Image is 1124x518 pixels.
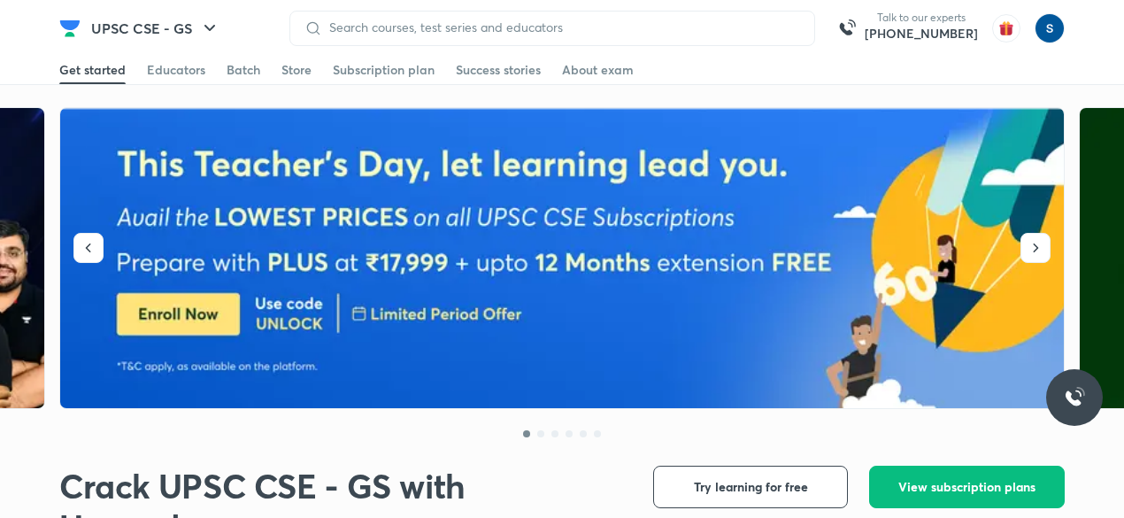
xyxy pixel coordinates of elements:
[59,61,126,79] div: Get started
[992,14,1020,43] img: avatar
[456,61,541,79] div: Success stories
[456,56,541,84] a: Success stories
[281,61,312,79] div: Store
[562,56,634,84] a: About exam
[898,478,1035,496] span: View subscription plans
[59,18,81,39] img: Company Logo
[281,56,312,84] a: Store
[333,56,435,84] a: Subscription plan
[562,61,634,79] div: About exam
[227,61,260,79] div: Batch
[227,56,260,84] a: Batch
[59,56,126,84] a: Get started
[81,11,231,46] button: UPSC CSE - GS
[333,61,435,79] div: Subscription plan
[322,20,800,35] input: Search courses, test series and educators
[694,478,808,496] span: Try learning for free
[865,25,978,43] a: [PHONE_NUMBER]
[829,11,865,46] img: call-us
[147,61,205,79] div: Educators
[653,466,848,508] button: Try learning for free
[147,56,205,84] a: Educators
[865,11,978,25] p: Talk to our experts
[1064,387,1085,408] img: ttu
[1035,13,1065,43] img: simran kumari
[869,466,1065,508] button: View subscription plans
